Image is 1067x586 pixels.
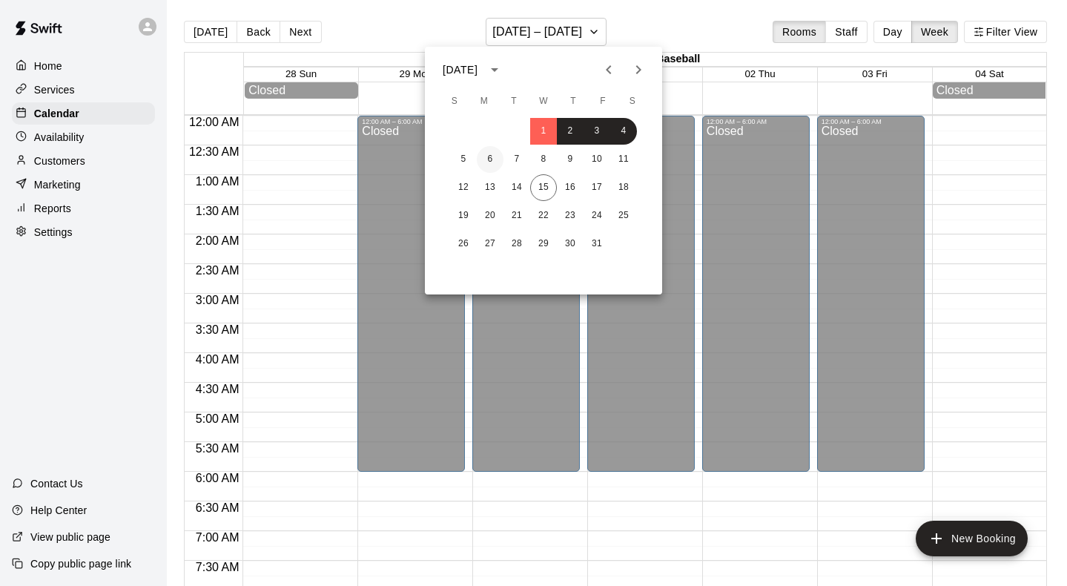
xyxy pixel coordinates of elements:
button: 13 [477,174,503,201]
button: 3 [584,118,610,145]
button: 27 [477,231,503,257]
button: 17 [584,174,610,201]
button: 9 [557,146,584,173]
span: Saturday [619,87,646,116]
button: 28 [503,231,530,257]
span: Friday [589,87,616,116]
button: 19 [450,203,477,229]
span: Thursday [560,87,587,116]
button: 2 [557,118,584,145]
button: 12 [450,174,477,201]
button: 14 [503,174,530,201]
div: [DATE] [443,62,478,78]
button: 24 [584,203,610,229]
button: 8 [530,146,557,173]
button: 16 [557,174,584,201]
button: calendar view is open, switch to year view [482,57,507,82]
button: 18 [610,174,637,201]
button: 1 [530,118,557,145]
button: 30 [557,231,584,257]
span: Sunday [441,87,468,116]
button: 26 [450,231,477,257]
button: 7 [503,146,530,173]
span: Wednesday [530,87,557,116]
button: 6 [477,146,503,173]
button: 10 [584,146,610,173]
button: 29 [530,231,557,257]
span: Tuesday [501,87,527,116]
button: 21 [503,203,530,229]
button: Previous month [594,55,624,85]
button: 22 [530,203,557,229]
button: 25 [610,203,637,229]
button: 15 [530,174,557,201]
span: Monday [471,87,498,116]
button: 31 [584,231,610,257]
button: 4 [610,118,637,145]
button: 23 [557,203,584,229]
button: 11 [610,146,637,173]
button: Next month [624,55,653,85]
button: 5 [450,146,477,173]
button: 20 [477,203,503,229]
